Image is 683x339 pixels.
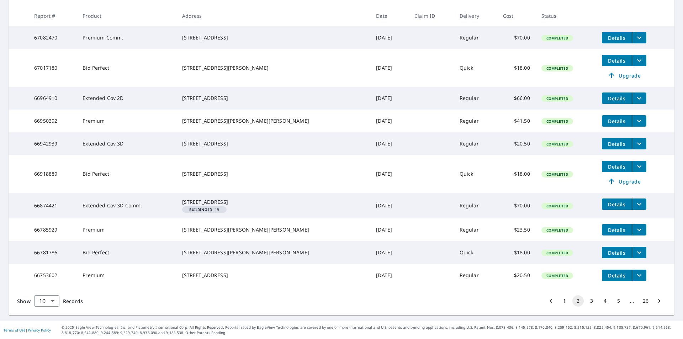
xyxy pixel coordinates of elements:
td: $20.50 [497,264,536,287]
td: $70.00 [497,26,536,49]
button: Go to next page [653,295,665,307]
td: Extended Cov 3D [77,132,176,155]
th: Cost [497,5,536,26]
span: Details [606,227,628,233]
button: filesDropdownBtn-66964910 [632,92,646,104]
span: Upgrade [606,177,642,186]
span: Completed [542,172,572,177]
th: Date [370,5,409,26]
td: Regular [454,110,497,132]
td: $18.00 [497,241,536,264]
td: $20.50 [497,132,536,155]
button: Go to page 1 [559,295,570,307]
td: 66874421 [28,193,77,218]
button: Go to page 4 [599,295,611,307]
span: Details [606,141,628,147]
td: $18.00 [497,49,536,87]
button: Go to previous page [545,295,557,307]
button: detailsBtn-66785929 [602,224,632,235]
td: 66781786 [28,241,77,264]
span: Completed [542,203,572,208]
button: detailsBtn-66753602 [602,270,632,281]
td: Regular [454,264,497,287]
button: filesDropdownBtn-66753602 [632,270,646,281]
span: 19 [185,208,224,211]
span: Completed [542,273,572,278]
button: detailsBtn-66918889 [602,161,632,172]
div: [STREET_ADDRESS] [182,170,365,178]
div: 10 [34,291,59,311]
button: detailsBtn-66781786 [602,247,632,258]
td: 67017180 [28,49,77,87]
a: Privacy Policy [28,328,51,333]
td: Regular [454,132,497,155]
span: Show [17,298,31,304]
span: Completed [542,119,572,124]
div: [STREET_ADDRESS][PERSON_NAME] [182,64,365,71]
p: | [4,328,51,332]
td: [DATE] [370,110,409,132]
span: Completed [542,96,572,101]
td: 66950392 [28,110,77,132]
th: Delivery [454,5,497,26]
span: Details [606,95,628,102]
td: $41.50 [497,110,536,132]
span: Completed [542,228,572,233]
a: Upgrade [602,176,646,187]
td: [DATE] [370,87,409,110]
button: detailsBtn-67017180 [602,55,632,66]
span: Completed [542,142,572,147]
button: detailsBtn-66964910 [602,92,632,104]
td: Regular [454,87,497,110]
button: page 2 [572,295,584,307]
td: 66918889 [28,155,77,193]
div: … [626,297,638,304]
span: Details [606,57,628,64]
div: [STREET_ADDRESS][PERSON_NAME][PERSON_NAME] [182,226,365,233]
div: [STREET_ADDRESS] [182,140,365,147]
p: © 2025 Eagle View Technologies, Inc. and Pictometry International Corp. All Rights Reserved. Repo... [62,325,679,335]
td: $18.00 [497,155,536,193]
span: Completed [542,250,572,255]
a: Terms of Use [4,328,26,333]
button: detailsBtn-66874421 [602,198,632,210]
span: Upgrade [606,71,642,80]
button: filesDropdownBtn-66874421 [632,198,646,210]
td: Extended Cov 2D [77,87,176,110]
td: Premium [77,218,176,241]
span: Completed [542,66,572,71]
td: Regular [454,193,497,218]
span: Details [606,35,628,41]
td: [DATE] [370,49,409,87]
td: $70.00 [497,193,536,218]
button: filesDropdownBtn-66785929 [632,224,646,235]
td: [DATE] [370,193,409,218]
div: [STREET_ADDRESS] [182,34,365,41]
td: Regular [454,26,497,49]
button: filesDropdownBtn-67082470 [632,32,646,43]
td: Premium [77,110,176,132]
td: [DATE] [370,218,409,241]
div: [STREET_ADDRESS] [182,198,365,206]
th: Address [176,5,371,26]
span: Completed [542,36,572,41]
button: filesDropdownBtn-66781786 [632,247,646,258]
td: Premium Comm. [77,26,176,49]
td: Quick [454,49,497,87]
span: Details [606,163,628,170]
button: detailsBtn-66942939 [602,138,632,149]
div: Show 10 records [34,295,59,307]
td: Extended Cov 3D Comm. [77,193,176,218]
span: Details [606,118,628,125]
td: Quick [454,241,497,264]
th: Status [536,5,596,26]
div: [STREET_ADDRESS][PERSON_NAME][PERSON_NAME] [182,117,365,125]
td: $66.00 [497,87,536,110]
button: Go to page 5 [613,295,624,307]
td: 66785929 [28,218,77,241]
td: Quick [454,155,497,193]
td: 67082470 [28,26,77,49]
th: Claim ID [409,5,454,26]
button: filesDropdownBtn-67017180 [632,55,646,66]
td: 66753602 [28,264,77,287]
